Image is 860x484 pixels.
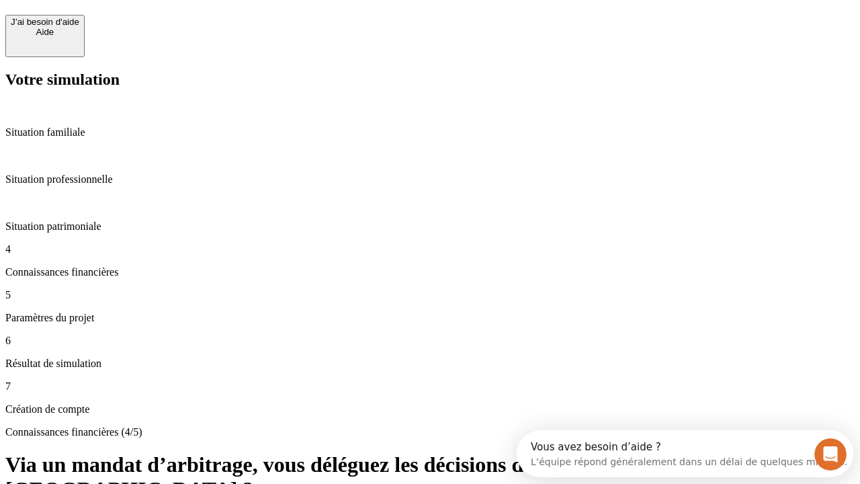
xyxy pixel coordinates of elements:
[5,220,855,233] p: Situation patrimoniale
[5,126,855,138] p: Situation familiale
[14,11,331,22] div: Vous avez besoin d’aide ?
[11,27,79,37] div: Aide
[5,312,855,324] p: Paramètres du projet
[517,430,853,477] iframe: Intercom live chat discovery launcher
[5,358,855,370] p: Résultat de simulation
[5,289,855,301] p: 5
[5,426,855,438] p: Connaissances financières (4/5)
[11,17,79,27] div: J’ai besoin d'aide
[5,15,85,57] button: J’ai besoin d'aideAide
[814,438,847,471] iframe: Intercom live chat
[5,173,855,186] p: Situation professionnelle
[5,71,855,89] h2: Votre simulation
[5,243,855,255] p: 4
[5,266,855,278] p: Connaissances financières
[14,22,331,36] div: L’équipe répond généralement dans un délai de quelques minutes.
[5,403,855,415] p: Création de compte
[5,380,855,393] p: 7
[5,335,855,347] p: 6
[5,5,370,42] div: Ouvrir le Messenger Intercom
